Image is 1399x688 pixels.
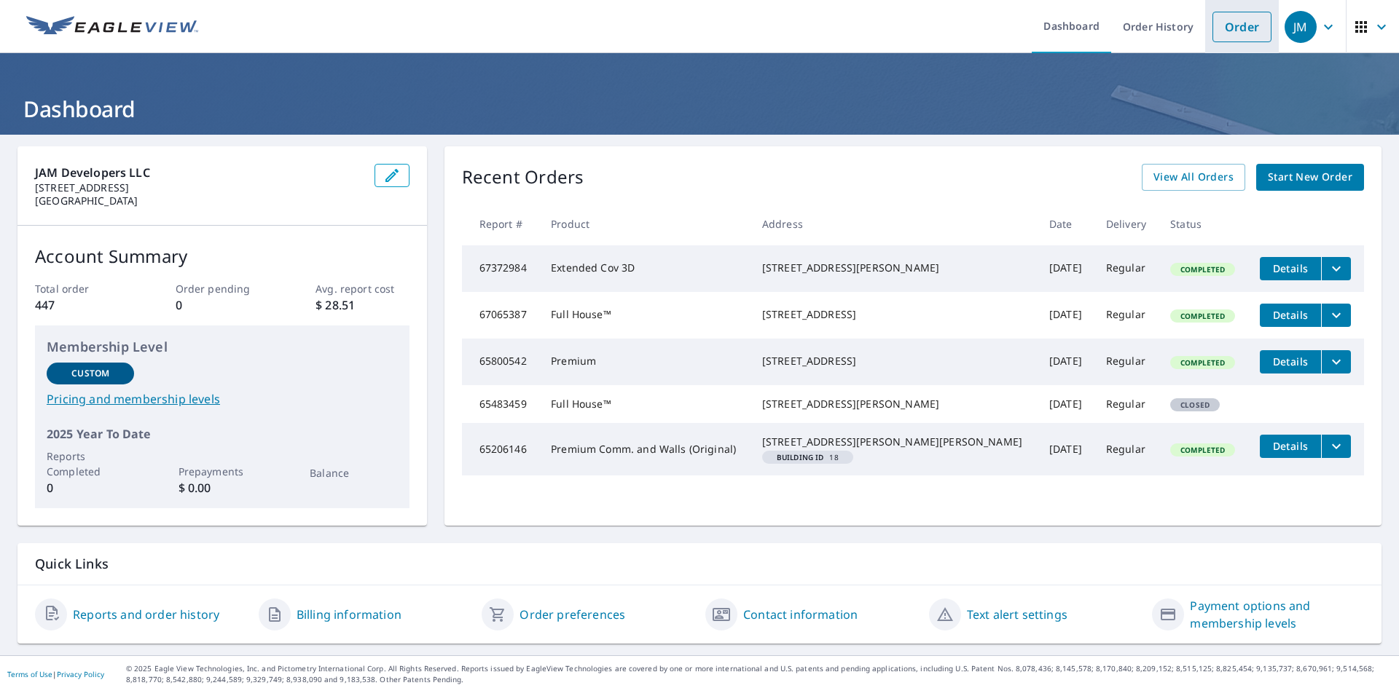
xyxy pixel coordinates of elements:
[1260,435,1321,458] button: detailsBtn-65206146
[777,454,824,461] em: Building ID
[1269,308,1312,322] span: Details
[1094,423,1159,475] td: Regular
[176,296,269,314] p: 0
[1153,168,1234,186] span: View All Orders
[462,164,584,191] p: Recent Orders
[47,337,398,357] p: Membership Level
[1321,350,1351,373] button: filesDropdownBtn-65800542
[751,202,1038,245] th: Address
[539,292,751,339] td: Full House™
[47,390,398,408] a: Pricing and membership levels
[126,663,1392,685] p: © 2025 Eagle View Technologies, Inc. and Pictometry International Corp. All Rights Reserved. Repo...
[47,448,134,479] p: Reports Completed
[1038,292,1094,339] td: [DATE]
[462,245,540,292] td: 67372984
[1256,164,1364,191] a: Start New Order
[1269,355,1312,368] span: Details
[762,261,1026,275] div: [STREET_ADDRESS][PERSON_NAME]
[539,202,751,245] th: Product
[297,606,401,623] a: Billing information
[7,669,52,679] a: Terms of Use
[1269,439,1312,453] span: Details
[35,194,363,207] p: [GEOGRAPHIC_DATA]
[35,181,363,194] p: [STREET_ADDRESS]
[1321,257,1351,280] button: filesDropdownBtn-67372984
[26,16,198,38] img: EV Logo
[462,292,540,339] td: 67065387
[1172,357,1234,368] span: Completed
[1172,264,1234,274] span: Completed
[967,606,1067,623] a: Text alert settings
[179,464,266,479] p: Prepayments
[310,465,397,481] p: Balance
[1268,168,1352,186] span: Start New Order
[1094,385,1159,423] td: Regular
[539,423,751,475] td: Premium Comm. and Walls (Original)
[1172,445,1234,455] span: Completed
[743,606,858,623] a: Contact information
[1094,292,1159,339] td: Regular
[316,296,409,314] p: $ 28.51
[35,243,409,269] p: Account Summary
[1190,597,1364,632] a: Payment options and membership levels
[57,669,104,679] a: Privacy Policy
[539,245,751,292] td: Extended Cov 3D
[47,479,134,497] p: 0
[462,385,540,423] td: 65483459
[1038,245,1094,292] td: [DATE]
[47,425,398,443] p: 2025 Year To Date
[1260,257,1321,280] button: detailsBtn-67372984
[1212,12,1271,42] a: Order
[35,164,363,181] p: JAM Developers LLC
[1142,164,1245,191] a: View All Orders
[1285,11,1317,43] div: JM
[73,606,219,623] a: Reports and order history
[462,202,540,245] th: Report #
[179,479,266,497] p: $ 0.00
[1094,339,1159,385] td: Regular
[176,281,269,296] p: Order pending
[17,94,1382,124] h1: Dashboard
[1038,385,1094,423] td: [DATE]
[1038,423,1094,475] td: [DATE]
[539,339,751,385] td: Premium
[1094,202,1159,245] th: Delivery
[1159,202,1248,245] th: Status
[1269,261,1312,275] span: Details
[35,296,128,314] p: 447
[462,339,540,385] td: 65800542
[762,397,1026,411] div: [STREET_ADDRESS][PERSON_NAME]
[1260,304,1321,327] button: detailsBtn-67065387
[7,670,104,679] p: |
[1172,400,1218,410] span: Closed
[35,555,1364,573] p: Quick Links
[71,367,109,380] p: Custom
[762,354,1026,368] div: [STREET_ADDRESS]
[1038,339,1094,385] td: [DATE]
[1260,350,1321,373] button: detailsBtn-65800542
[1321,304,1351,327] button: filesDropdownBtn-67065387
[762,435,1026,449] div: [STREET_ADDRESS][PERSON_NAME][PERSON_NAME]
[768,454,847,461] span: 18
[762,307,1026,322] div: [STREET_ADDRESS]
[520,606,625,623] a: Order preferences
[35,281,128,296] p: Total order
[1321,435,1351,458] button: filesDropdownBtn-65206146
[1094,245,1159,292] td: Regular
[539,385,751,423] td: Full House™
[1172,311,1234,321] span: Completed
[462,423,540,475] td: 65206146
[1038,202,1094,245] th: Date
[316,281,409,296] p: Avg. report cost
